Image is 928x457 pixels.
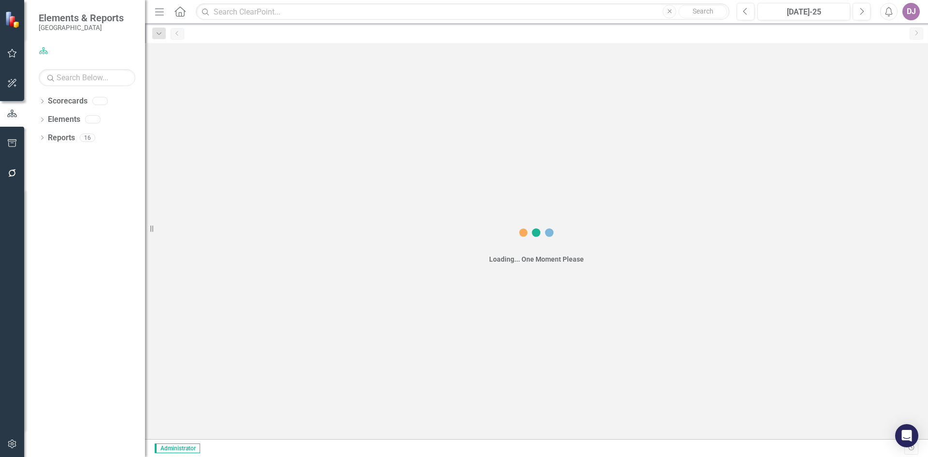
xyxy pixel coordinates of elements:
div: 16 [80,133,95,142]
img: ClearPoint Strategy [5,11,22,28]
span: Elements & Reports [39,12,124,24]
span: Administrator [155,443,200,453]
span: Search [693,7,713,15]
button: [DATE]-25 [757,3,850,20]
div: [DATE]-25 [761,6,847,18]
input: Search ClearPoint... [196,3,729,20]
input: Search Below... [39,69,135,86]
button: DJ [902,3,920,20]
div: Open Intercom Messenger [895,424,918,447]
a: Reports [48,133,75,144]
a: Elements [48,114,80,125]
button: Search [679,5,727,18]
div: Loading... One Moment Please [489,254,584,264]
small: [GEOGRAPHIC_DATA] [39,24,124,31]
a: Scorecards [48,96,87,107]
